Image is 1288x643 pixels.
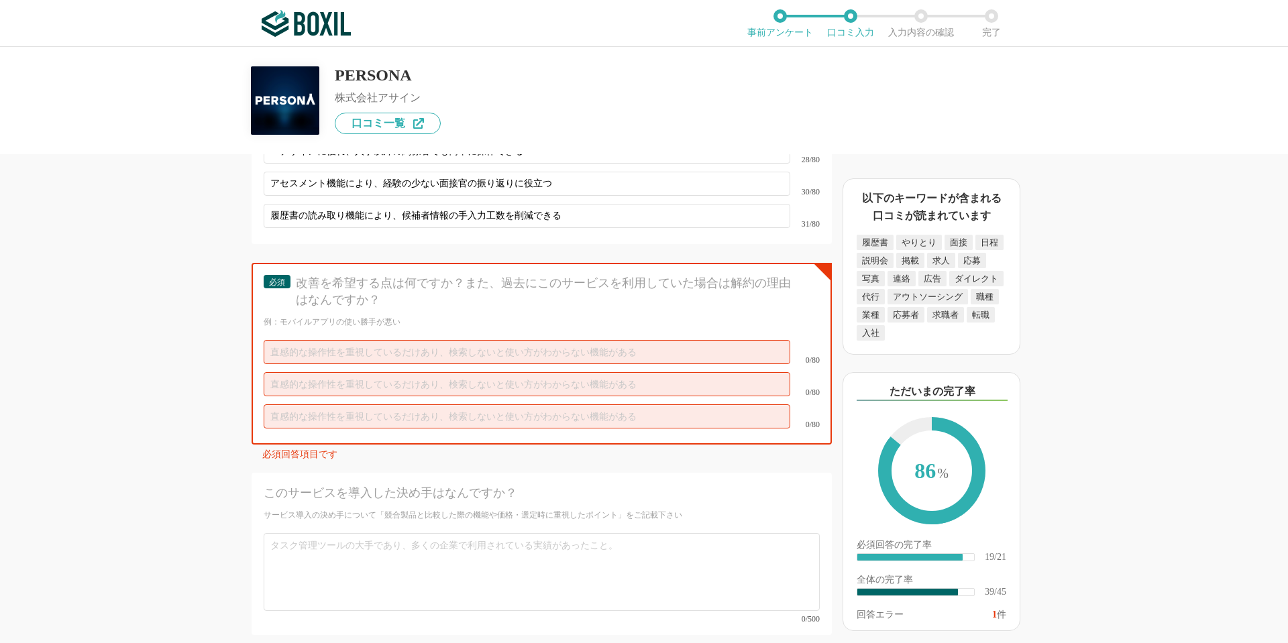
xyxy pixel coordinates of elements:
[937,466,949,481] span: %
[985,587,1006,597] div: 39/45
[745,9,815,38] li: 事前アンケート
[857,589,958,595] div: ​
[264,485,764,502] div: このサービスを導入した決め手はなんですか？
[335,67,441,83] div: PERSONA
[262,10,351,37] img: ボクシルSaaS_ロゴ
[918,271,947,286] div: 広告
[790,188,820,196] div: 30/80
[264,316,820,328] div: 例：モバイルアプリの使い勝手が悪い
[857,307,885,323] div: 業種
[857,575,1006,587] div: 全体の完了率
[296,275,796,308] div: 改善を希望する点は何ですか？また、過去にこのサービスを利用していた場合は解約の理由はなんですか？
[790,356,820,364] div: 0/80
[790,220,820,228] div: 31/80
[262,450,832,465] div: 必須回答項目です
[857,610,904,620] div: 回答エラー
[888,271,916,286] div: 連絡
[888,307,924,323] div: 応募者
[975,235,1004,250] div: 日程
[269,278,285,287] span: 必須
[857,325,885,341] div: 入社
[945,235,973,250] div: 面接
[857,271,885,286] div: 写真
[352,118,405,129] span: 口コミ一覧
[264,204,790,228] input: UIがわかりやすく、タスク一覧を把握しやすい
[896,235,942,250] div: やりとり
[958,253,986,268] div: 応募
[992,610,1006,620] div: 件
[264,172,790,196] input: UIがわかりやすく、タスク一覧を把握しやすい
[335,93,441,103] div: 株式会社アサイン
[949,271,1004,286] div: ダイレクト
[790,420,820,428] div: 0/80
[967,307,995,323] div: 転職
[885,9,956,38] li: 入力内容の確認
[264,340,790,364] input: 直感的な操作性を重視しているだけあり、検索しないと使い方がわからない機能がある
[896,253,924,268] div: 掲載
[857,554,963,561] div: ​
[927,307,964,323] div: 求職者
[927,253,955,268] div: 求人
[857,253,894,268] div: 説明会
[857,540,1006,552] div: 必須回答の完了率
[956,9,1026,38] li: 完了
[264,510,820,521] div: サービス導入の決め手について「競合製品と比較した際の機能や価格・選定時に重視したポイント」をご記載下さい
[971,289,999,304] div: 職種
[264,404,790,428] input: 直感的な操作性を重視しているだけあり、検索しないと使い方がわからない機能がある
[892,430,972,514] span: 86
[264,615,820,623] div: 0/500
[857,384,1008,401] div: ただいまの完了率
[790,156,820,164] div: 28/80
[335,113,441,134] a: 口コミ一覧
[888,289,968,304] div: アウトソーシング
[857,289,885,304] div: 代行
[857,190,1006,224] div: 以下のキーワードが含まれる口コミが読まれています
[992,609,997,620] span: 1
[857,235,894,250] div: 履歴書
[790,388,820,396] div: 0/80
[264,372,790,396] input: 直感的な操作性を重視しているだけあり、検索しないと使い方がわからない機能がある
[985,552,1006,562] div: 19/21
[815,9,885,38] li: 口コミ入力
